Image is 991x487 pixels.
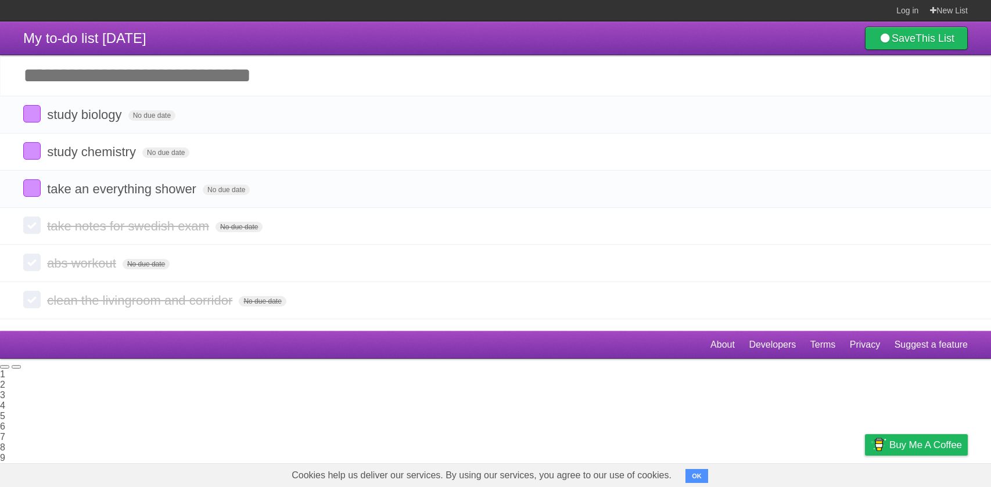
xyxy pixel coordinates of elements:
[889,435,962,455] span: Buy me a coffee
[23,179,41,197] label: Done
[47,145,139,159] span: study chemistry
[865,434,968,456] a: Buy me a coffee
[216,222,263,232] span: No due date
[23,142,41,160] label: Done
[749,334,796,356] a: Developers
[865,27,968,50] a: SaveThis List
[203,185,250,195] span: No due date
[47,182,199,196] span: take an everything shower
[23,291,41,308] label: Done
[128,110,175,121] span: No due date
[23,30,146,46] span: My to-do list [DATE]
[142,147,189,158] span: No due date
[23,217,41,234] label: Done
[123,259,170,269] span: No due date
[810,334,836,356] a: Terms
[47,293,235,308] span: clean the livingroom and corridor
[850,334,880,356] a: Privacy
[685,469,708,483] button: OK
[710,334,735,356] a: About
[23,105,41,122] label: Done
[871,435,886,454] img: Buy me a coffee
[23,254,41,271] label: Done
[47,107,124,122] span: study biology
[47,256,119,270] span: abs workout
[895,334,968,356] a: Suggest a feature
[239,296,286,306] span: No due date
[280,464,683,487] span: Cookies help us deliver our services. By using our services, you agree to our use of cookies.
[915,33,954,44] b: This List
[47,219,212,233] span: take notes for swedish exam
